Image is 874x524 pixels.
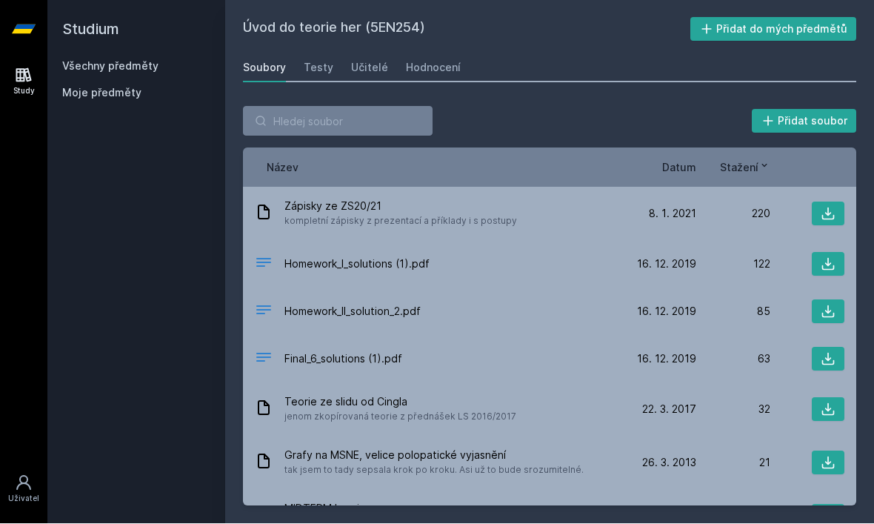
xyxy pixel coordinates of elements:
[637,257,696,272] span: 16. 12. 2019
[267,160,298,176] button: Název
[284,305,421,319] span: Homework_II_solution_2.pdf
[662,160,696,176] button: Datum
[304,61,333,76] div: Testy
[284,502,371,517] span: MIDTERM kopriva
[642,402,696,417] span: 22. 3. 2017
[243,53,286,83] a: Soubory
[284,395,516,410] span: Teorie ze slidu od Cingla
[284,257,430,272] span: Homework_I_solutions (1).pdf
[255,302,273,323] div: PDF
[720,160,770,176] button: Stažení
[304,53,333,83] a: Testy
[255,349,273,371] div: PDF
[649,207,696,222] span: 8. 1. 2021
[243,18,690,42] h2: Úvod do teorie her (5EN254)
[406,61,461,76] div: Hodnocení
[696,305,770,319] div: 85
[3,59,44,105] a: Study
[284,448,584,463] span: Grafy na MSNE, velice polopatické vyjasnění
[284,352,402,367] span: Final_6_solutions (1).pdf
[62,86,141,101] span: Moje předměty
[406,53,461,83] a: Hodnocení
[284,463,584,478] span: tak jsem to tady sepsala krok po kroku. Asi už to bude srozumitelné.
[62,60,159,73] a: Všechny předměty
[243,107,433,136] input: Hledej soubor
[696,456,770,471] div: 21
[696,352,770,367] div: 63
[752,110,857,133] button: Přidat soubor
[690,18,857,42] button: Přidat do mých předmětů
[351,53,388,83] a: Učitelé
[696,402,770,417] div: 32
[642,456,696,471] span: 26. 3. 2013
[720,160,758,176] span: Stažení
[637,305,696,319] span: 16. 12. 2019
[255,254,273,276] div: PDF
[8,494,39,505] div: Uživatel
[696,207,770,222] div: 220
[243,61,286,76] div: Soubory
[284,199,517,214] span: Zápisky ze ZS20/21
[13,86,35,97] div: Study
[284,214,517,229] span: kompletní zápisky z prezentací a příklady i s postupy
[284,410,516,425] span: jenom zkopírovaná teorie z přednášek LS 2016/2017
[351,61,388,76] div: Učitelé
[3,467,44,512] a: Uživatel
[637,352,696,367] span: 16. 12. 2019
[696,257,770,272] div: 122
